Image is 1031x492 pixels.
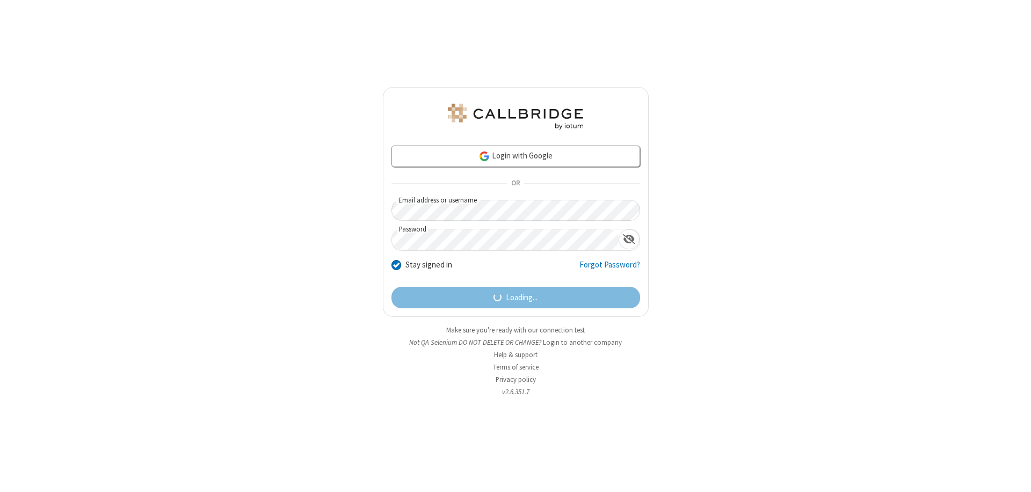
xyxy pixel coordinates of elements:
li: v2.6.351.7 [383,387,649,397]
span: Loading... [506,292,538,304]
div: Show password [619,229,640,249]
input: Password [392,229,619,250]
input: Email address or username [391,200,640,221]
li: Not QA Selenium DO NOT DELETE OR CHANGE? [383,337,649,348]
button: Loading... [391,287,640,308]
a: Privacy policy [496,375,536,384]
a: Terms of service [493,363,539,372]
a: Make sure you're ready with our connection test [446,325,585,335]
label: Stay signed in [405,259,452,271]
iframe: Chat [1004,464,1023,484]
a: Help & support [494,350,538,359]
span: OR [507,176,524,191]
img: google-icon.png [478,150,490,162]
a: Forgot Password? [579,259,640,279]
img: QA Selenium DO NOT DELETE OR CHANGE [446,104,585,129]
a: Login with Google [391,146,640,167]
button: Login to another company [543,337,622,348]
